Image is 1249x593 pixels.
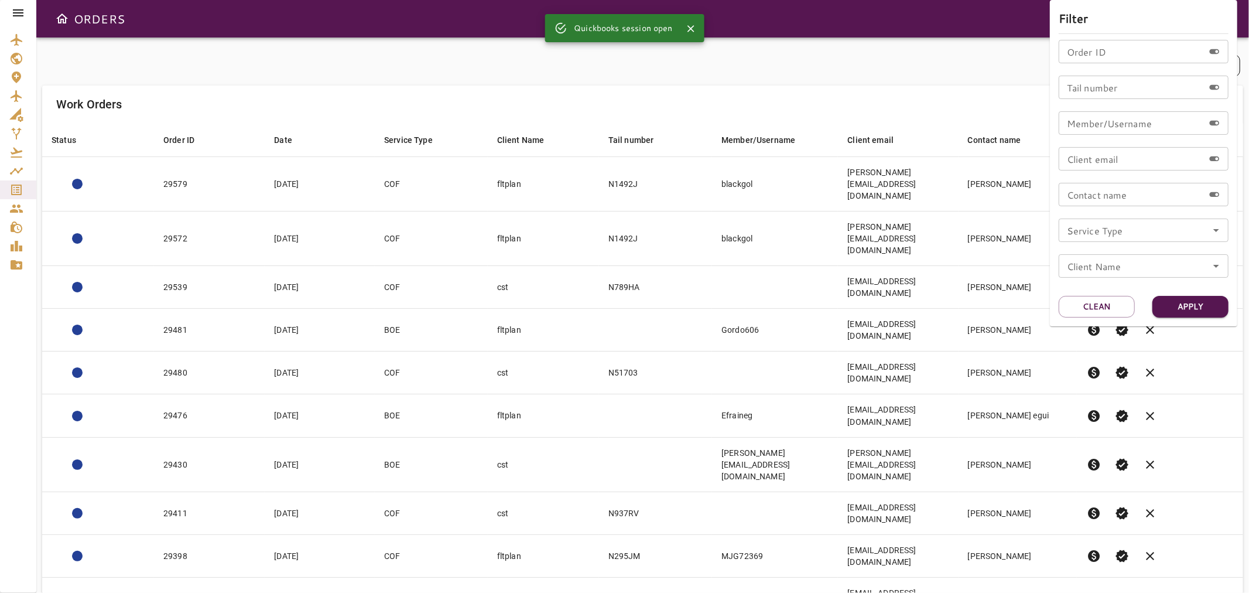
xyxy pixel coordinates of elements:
button: Close [682,20,700,38]
button: Clean [1059,296,1135,318]
h6: Filter [1059,9,1229,28]
div: Quickbooks session open [574,18,672,39]
button: Open [1208,258,1224,274]
button: Open [1208,222,1224,238]
button: Apply [1152,296,1229,318]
